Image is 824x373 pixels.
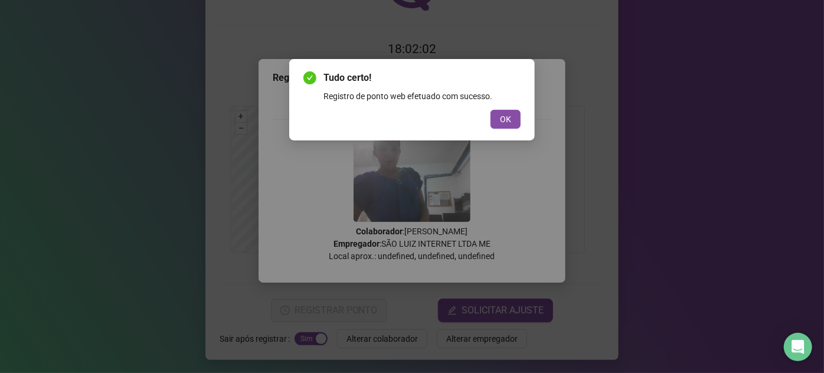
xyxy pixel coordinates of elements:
span: Tudo certo! [323,71,521,85]
div: Open Intercom Messenger [784,333,812,361]
div: Registro de ponto web efetuado com sucesso. [323,90,521,103]
button: OK [491,110,521,129]
span: check-circle [303,71,316,84]
span: OK [500,113,511,126]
